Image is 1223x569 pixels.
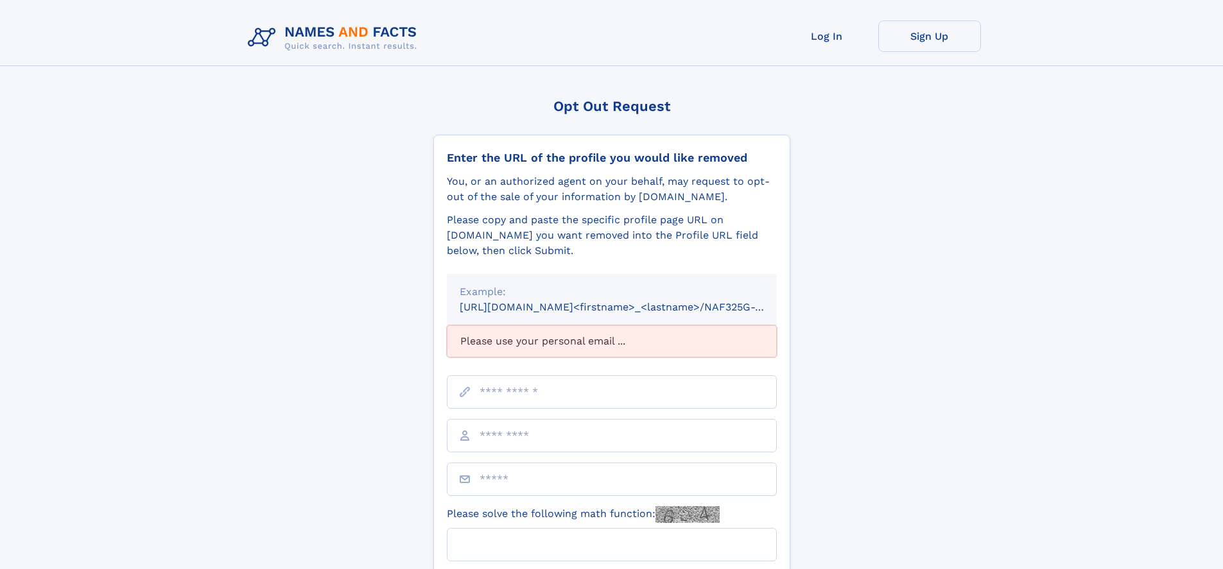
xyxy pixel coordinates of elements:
a: Log In [776,21,878,52]
div: Example: [460,284,764,300]
div: Please use your personal email ... [447,325,777,357]
div: Enter the URL of the profile you would like removed [447,151,777,165]
div: Please copy and paste the specific profile page URL on [DOMAIN_NAME] you want removed into the Pr... [447,212,777,259]
div: Opt Out Request [433,98,790,114]
a: Sign Up [878,21,981,52]
div: You, or an authorized agent on your behalf, may request to opt-out of the sale of your informatio... [447,174,777,205]
label: Please solve the following math function: [447,506,720,523]
small: [URL][DOMAIN_NAME]<firstname>_<lastname>/NAF325G-xxxxxxxx [460,301,801,313]
img: Logo Names and Facts [243,21,428,55]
